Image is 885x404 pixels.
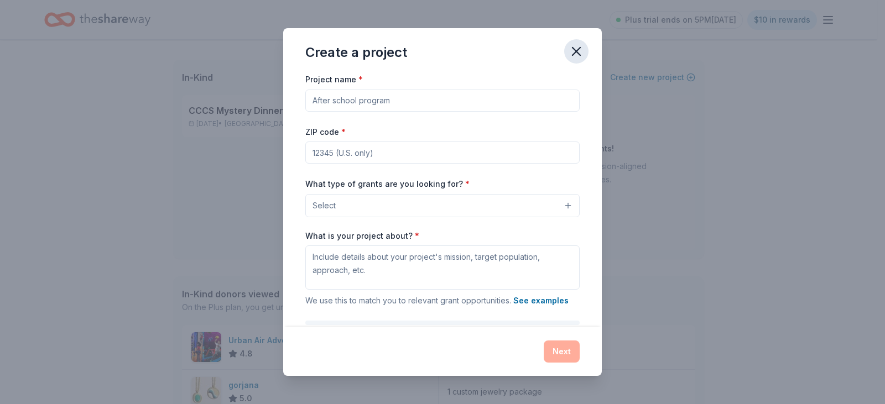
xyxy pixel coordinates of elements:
[313,199,336,212] span: Select
[305,179,470,190] label: What type of grants are you looking for?
[305,194,580,217] button: Select
[305,127,346,138] label: ZIP code
[305,141,580,164] input: 12345 (U.S. only)
[513,294,569,307] button: See examples
[305,90,580,112] input: After school program
[305,230,419,242] label: What is your project about?
[305,44,407,61] div: Create a project
[305,74,363,85] label: Project name
[305,296,569,305] span: We use this to match you to relevant grant opportunities.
